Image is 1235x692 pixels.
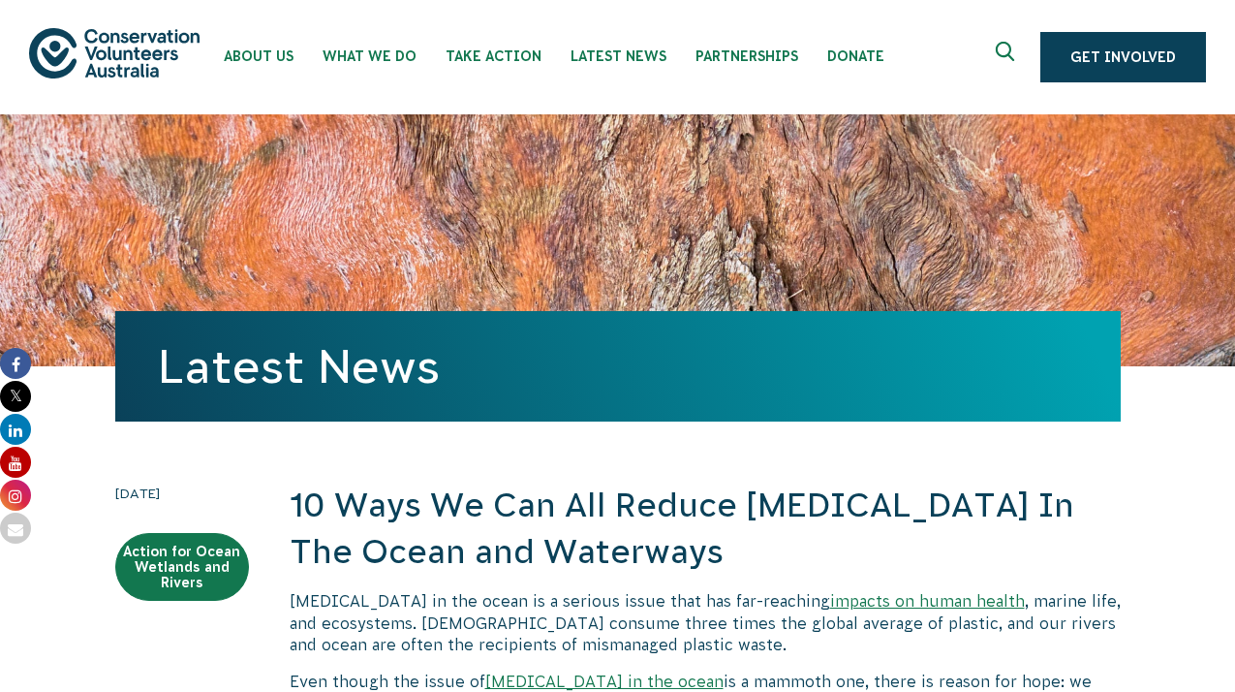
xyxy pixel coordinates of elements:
[827,48,884,64] span: Donate
[158,340,440,393] a: Latest News
[1040,32,1206,82] a: Get Involved
[830,592,1025,610] a: impacts on human health
[984,34,1031,80] button: Expand search box Close search box
[115,483,249,504] time: [DATE]
[224,48,293,64] span: About Us
[290,590,1121,655] p: [MEDICAL_DATA] in the ocean is a serious issue that has far-reaching , marine life, and ecosystem...
[115,533,249,601] a: Action for Ocean Wetlands and Rivers
[323,48,417,64] span: What We Do
[695,48,798,64] span: Partnerships
[290,483,1121,575] h2: 10 Ways We Can All Reduce [MEDICAL_DATA] In The Ocean and Waterways
[996,42,1020,73] span: Expand search box
[446,48,541,64] span: Take Action
[571,48,666,64] span: Latest News
[29,28,200,78] img: logo.svg
[485,673,724,690] a: [MEDICAL_DATA] in the ocean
